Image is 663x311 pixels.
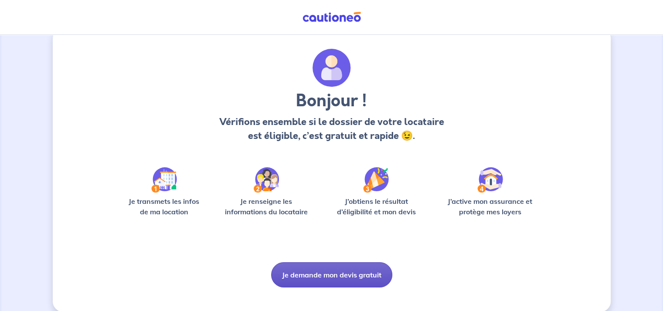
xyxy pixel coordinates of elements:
p: Je transmets les infos de ma location [122,196,206,217]
h3: Bonjour ! [217,91,446,112]
img: /static/bfff1cf634d835d9112899e6a3df1a5d/Step-4.svg [477,167,503,193]
img: archivate [313,49,351,87]
button: Je demande mon devis gratuit [271,262,392,287]
p: Vérifions ensemble si le dossier de votre locataire est éligible, c’est gratuit et rapide 😉. [217,115,446,143]
p: J’obtiens le résultat d’éligibilité et mon devis [327,196,425,217]
p: J’active mon assurance et protège mes loyers [439,196,541,217]
img: /static/90a569abe86eec82015bcaae536bd8e6/Step-1.svg [151,167,177,193]
img: Cautioneo [299,12,364,23]
img: /static/c0a346edaed446bb123850d2d04ad552/Step-2.svg [254,167,279,193]
img: /static/f3e743aab9439237c3e2196e4328bba9/Step-3.svg [363,167,389,193]
p: Je renseigne les informations du locataire [220,196,313,217]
